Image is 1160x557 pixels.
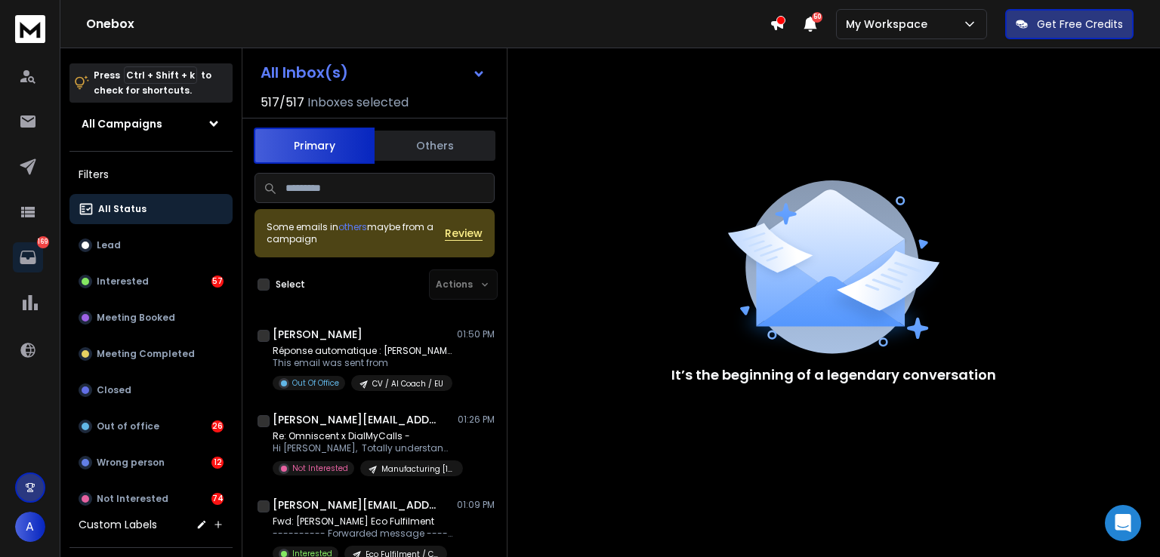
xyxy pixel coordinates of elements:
h1: Onebox [86,15,770,33]
button: Review [445,226,483,241]
p: Not Interested [292,463,348,474]
p: 01:50 PM [457,328,495,340]
label: Select [276,278,305,291]
p: Wrong person [97,457,165,469]
button: Out of office26 [69,411,233,442]
button: Meeting Booked [69,303,233,333]
button: Primary [254,128,375,164]
p: It’s the beginning of a legendary conversation [671,365,996,386]
button: All Status [69,194,233,224]
p: 01:09 PM [457,499,495,511]
div: 74 [211,493,224,505]
h1: All Campaigns [82,116,162,131]
div: 57 [211,275,224,288]
button: Get Free Credits [1005,9,1134,39]
button: Wrong person12 [69,448,233,478]
p: Re: Omniscent x DialMyCalls - [273,430,454,442]
button: All Inbox(s) [248,57,498,88]
p: 01:26 PM [458,414,495,426]
button: Interested57 [69,266,233,297]
h3: Inboxes selected [307,94,409,112]
div: Open Intercom Messenger [1105,505,1141,541]
h1: [PERSON_NAME][EMAIL_ADDRESS][DOMAIN_NAME] [273,497,439,512]
p: Press to check for shortcuts. [94,68,211,98]
p: Manufacturing [1-10] [GEOGRAPHIC_DATA] [381,463,454,475]
button: Not Interested74 [69,484,233,514]
h1: [PERSON_NAME][EMAIL_ADDRESS][DOMAIN_NAME] [273,412,439,427]
button: Lead [69,230,233,260]
p: Fwd: [PERSON_NAME] Eco Fulfilment [273,515,454,528]
span: 50 [812,12,822,23]
span: Ctrl + Shift + k [124,66,197,84]
h3: Custom Labels [79,517,157,532]
p: Réponse automatique : [PERSON_NAME] Carbon [273,345,454,357]
h3: Filters [69,164,233,185]
p: Lead [97,239,121,251]
p: Not Interested [97,493,168,505]
span: others [338,220,367,233]
p: Out of office [97,420,159,432]
p: This email was sent from [273,357,454,369]
button: A [15,512,45,542]
p: 169 [37,236,49,248]
p: Meeting Booked [97,312,175,324]
p: CV / AI Coach / EU [372,378,443,389]
div: Some emails in maybe from a campaign [267,221,445,245]
p: Out Of Office [292,377,339,389]
p: Get Free Credits [1037,17,1123,32]
p: ---------- Forwarded message --------- From: [PERSON_NAME] [273,528,454,540]
div: 26 [211,420,224,432]
button: Others [375,129,495,162]
img: logo [15,15,45,43]
h1: [PERSON_NAME] [273,327,362,342]
p: My Workspace [846,17,933,32]
button: All Campaigns [69,109,233,139]
p: All Status [98,203,147,215]
p: Interested [97,275,149,288]
h1: All Inbox(s) [261,65,348,80]
p: Meeting Completed [97,348,195,360]
button: Closed [69,375,233,405]
p: Closed [97,384,131,396]
p: Hi [PERSON_NAME], Totally understand that you [273,442,454,454]
div: 12 [211,457,224,469]
button: Meeting Completed [69,339,233,369]
a: 169 [13,242,43,272]
span: 517 / 517 [261,94,304,112]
